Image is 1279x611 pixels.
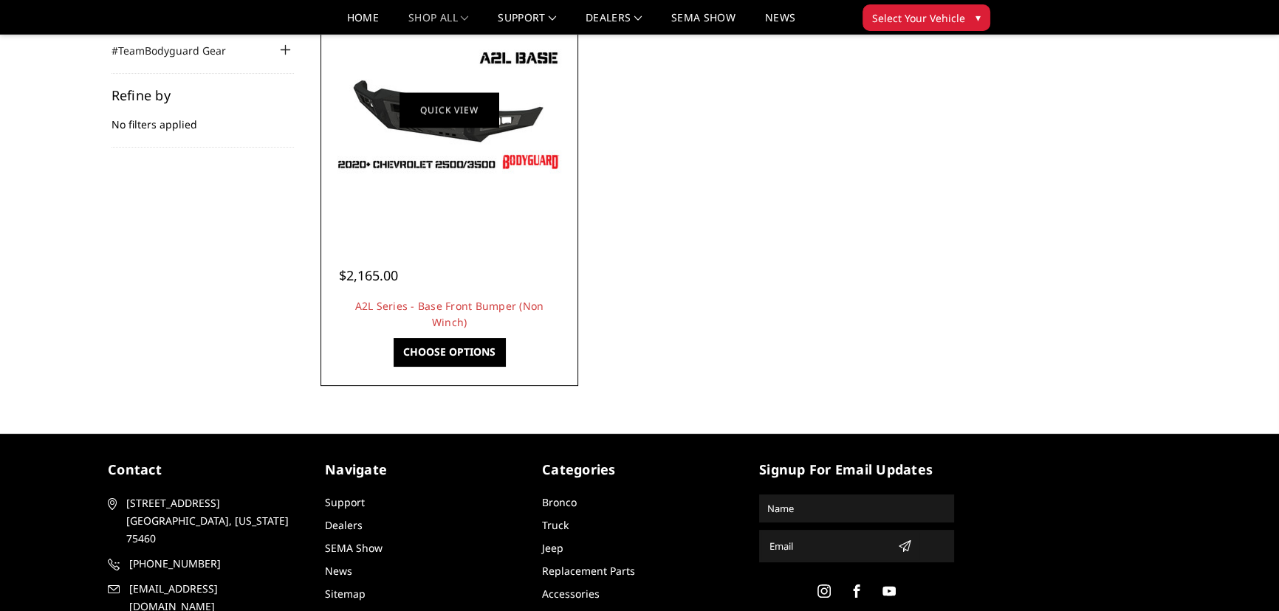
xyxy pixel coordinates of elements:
[586,13,642,34] a: Dealers
[325,587,366,601] a: Sitemap
[339,266,398,284] span: $2,165.00
[126,494,298,548] span: [STREET_ADDRESS] [GEOGRAPHIC_DATA], [US_STATE] 75460
[671,13,735,34] a: SEMA Show
[325,518,363,532] a: Dealers
[325,495,365,509] a: Support
[542,541,563,555] a: Jeep
[112,89,295,102] h5: Refine by
[863,4,990,31] button: Select Your Vehicle
[542,564,635,578] a: Replacement Parts
[542,518,569,532] a: Truck
[400,92,498,127] a: Quick view
[542,460,737,480] h5: Categories
[761,497,952,520] input: Name
[975,10,981,25] span: ▾
[872,10,965,26] span: Select Your Vehicle
[331,44,567,176] img: A2L Series - Base Front Bumper (Non Winch)
[759,460,954,480] h5: signup for email updates
[112,89,295,148] div: No filters applied
[347,13,379,34] a: Home
[394,338,505,366] a: Choose Options
[108,555,303,573] a: [PHONE_NUMBER]
[765,13,795,34] a: News
[355,299,544,329] a: A2L Series - Base Front Bumper (Non Winch)
[325,564,352,578] a: News
[325,460,520,480] h5: Navigate
[408,13,468,34] a: shop all
[112,43,244,58] a: #TeamBodyguard Gear
[498,13,556,34] a: Support
[108,460,303,480] h5: contact
[764,534,892,558] input: Email
[129,555,301,573] span: [PHONE_NUMBER]
[542,495,577,509] a: Bronco
[542,587,600,601] a: Accessories
[325,541,383,555] a: SEMA Show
